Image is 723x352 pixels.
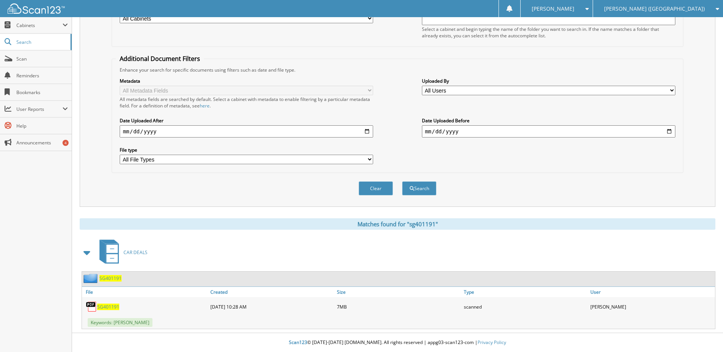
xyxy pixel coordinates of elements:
[359,181,393,195] button: Clear
[588,287,715,297] a: User
[588,299,715,314] div: [PERSON_NAME]
[120,96,373,109] div: All metadata fields are searched by default. Select a cabinet with metadata to enable filtering b...
[208,287,335,297] a: Created
[83,274,99,283] img: folder2.png
[86,301,97,312] img: PDF.png
[422,26,675,39] div: Select a cabinet and begin typing the name of the folder you want to search in. If the name match...
[200,102,210,109] a: here
[462,299,588,314] div: scanned
[604,6,705,11] span: [PERSON_NAME] ([GEOGRAPHIC_DATA])
[16,106,63,112] span: User Reports
[123,249,147,256] span: CAR DEALS
[208,299,335,314] div: [DATE] 10:28 AM
[72,333,723,352] div: © [DATE]-[DATE] [DOMAIN_NAME]. All rights reserved | appg03-scan123-com |
[685,315,723,352] iframe: Chat Widget
[80,218,715,230] div: Matches found for "sg401191"
[422,78,675,84] label: Uploaded By
[16,72,68,79] span: Reminders
[16,89,68,96] span: Bookmarks
[402,181,436,195] button: Search
[99,275,122,282] a: SG401191
[532,6,574,11] span: [PERSON_NAME]
[16,39,67,45] span: Search
[82,287,208,297] a: File
[422,125,675,138] input: end
[120,125,373,138] input: start
[97,304,119,310] a: SG401191
[422,117,675,124] label: Date Uploaded Before
[335,299,462,314] div: 7MB
[16,22,63,29] span: Cabinets
[63,140,69,146] div: 4
[8,3,65,14] img: scan123-logo-white.svg
[478,339,506,346] a: Privacy Policy
[120,78,373,84] label: Metadata
[116,54,204,63] legend: Additional Document Filters
[16,56,68,62] span: Scan
[95,237,147,267] a: CAR DEALS
[88,318,152,327] span: Keywords: [PERSON_NAME]
[335,287,462,297] a: Size
[16,139,68,146] span: Announcements
[462,287,588,297] a: Type
[289,339,307,346] span: Scan123
[16,123,68,129] span: Help
[116,67,679,73] div: Enhance your search for specific documents using filters such as date and file type.
[120,117,373,124] label: Date Uploaded After
[120,147,373,153] label: File type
